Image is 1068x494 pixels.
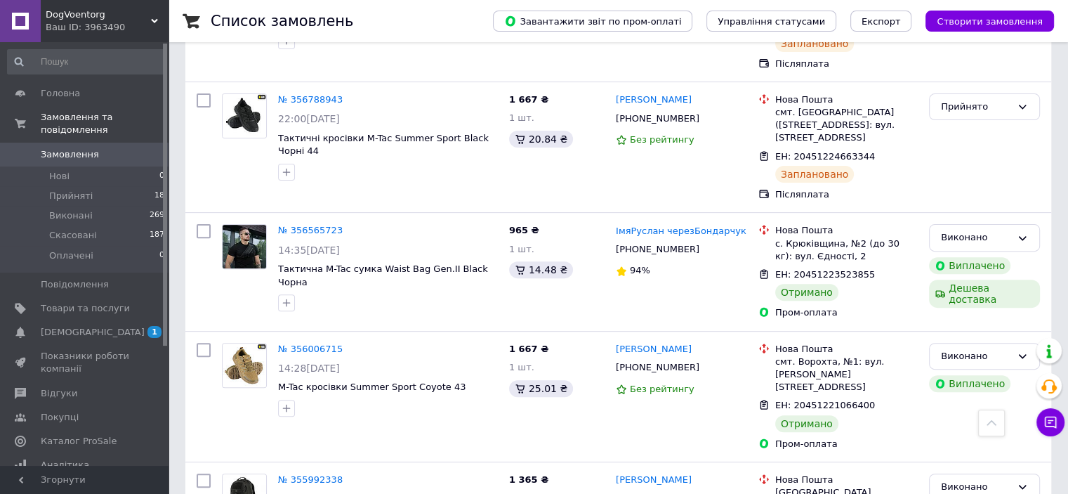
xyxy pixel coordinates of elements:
span: 1 365 ₴ [509,474,548,485]
div: Виплачено [929,375,1010,392]
a: Фото товару [222,93,267,138]
h1: Список замовлень [211,13,353,30]
a: № 356788943 [278,94,343,105]
div: Нова Пошта [775,93,918,106]
div: Післяплата [775,58,918,70]
div: Нова Пошта [775,474,918,486]
div: [PHONE_NUMBER] [613,110,702,128]
button: Експорт [850,11,912,32]
div: Нова Пошта [775,343,918,356]
span: Оплачені [49,249,93,262]
button: Створити замовлення [925,11,1054,32]
button: Завантажити звіт по пром-оплаті [493,11,692,32]
div: Заплановано [775,166,855,183]
span: ЕН: 20451223523855 [775,269,875,280]
a: Фото товару [222,343,267,388]
span: Без рейтингу [630,384,694,394]
div: Виконано [941,349,1011,364]
div: смт. [GEOGRAPHIC_DATA] ([STREET_ADDRESS]: вул. [STREET_ADDRESS] [775,106,918,145]
div: 20.84 ₴ [509,131,573,148]
input: Пошук [7,49,166,74]
button: Чат з покупцем [1036,408,1064,436]
a: Тактичні кросівки M-Tac Summer Sport Black Чорні 44 [278,133,489,157]
div: 14.48 ₴ [509,261,573,278]
span: 14:28[DATE] [278,363,340,374]
div: Пром-оплата [775,306,918,319]
span: Замовлення [41,148,99,161]
span: Завантажити звіт по пром-оплаті [504,15,681,27]
div: Дешева доставка [929,280,1040,308]
a: Фото товару [222,224,267,269]
span: DogVoentorg [46,8,151,21]
span: 1 667 ₴ [509,344,548,354]
a: № 355992338 [278,474,343,485]
div: Пром-оплата [775,438,918,450]
div: 25.01 ₴ [509,380,573,397]
button: Управління статусами [706,11,836,32]
span: Замовлення та повідомлення [41,111,169,136]
span: 94% [630,265,650,275]
a: [PERSON_NAME] [616,93,692,107]
span: 187 [150,229,164,242]
a: M-Tac кросівки Summer Sport Coyote 43 [278,382,466,392]
a: Тактична M-Tac сумка Waist Bag Gen.II Black Чорна [278,264,488,287]
a: Створити замовлення [911,15,1054,26]
div: Виплачено [929,257,1010,274]
div: Отримано [775,415,838,432]
span: 22:00[DATE] [278,113,340,124]
div: Заплановано [775,35,855,52]
span: 18 [154,190,164,202]
div: с. Крюківщина, №2 (до 30 кг): вул. Єдності, 2 [775,238,918,263]
span: Повідомлення [41,278,109,291]
span: 1 667 ₴ [509,94,548,105]
a: [PERSON_NAME] [616,343,692,356]
span: Товари та послуги [41,302,130,315]
div: Нова Пошта [775,224,918,237]
span: 1 [147,326,161,338]
span: [DEMOGRAPHIC_DATA] [41,326,145,339]
span: Головна [41,87,80,100]
a: № 356565723 [278,225,343,235]
span: Прийняті [49,190,93,202]
div: смт. Ворохта, №1: вул. [PERSON_NAME][STREET_ADDRESS] [775,356,918,394]
span: 1 шт. [509,112,534,123]
span: 14:35[DATE] [278,245,340,256]
span: 0 [159,249,164,262]
a: ІмяРуслан черезБондарчук [616,225,746,238]
span: 269 [150,209,164,222]
div: Отримано [775,284,838,301]
span: Каталог ProSale [41,435,117,448]
span: 0 [159,170,164,183]
span: Показники роботи компанії [41,350,130,375]
span: ЕН: 20451224663344 [775,151,875,162]
span: Виконані [49,209,93,222]
span: 1 шт. [509,244,534,254]
span: Експорт [862,16,901,27]
span: Аналітика [41,459,89,472]
span: Управління статусами [718,16,825,27]
span: ЕН: 20451221066400 [775,400,875,410]
span: Без рейтингу [630,134,694,145]
span: Відгуки [41,387,77,400]
span: Створити замовлення [937,16,1043,27]
span: Покупці [41,411,79,424]
div: Виконано [941,230,1011,245]
span: 965 ₴ [509,225,539,235]
a: [PERSON_NAME] [616,474,692,487]
div: [PHONE_NUMBER] [613,240,702,259]
div: Прийнято [941,100,1011,115]
div: Післяплата [775,188,918,201]
div: Ваш ID: 3963490 [46,21,169,34]
img: Фото товару [223,225,266,268]
div: [PHONE_NUMBER] [613,358,702,377]
img: Фото товару [223,94,266,138]
img: Фото товару [223,344,266,387]
a: № 356006715 [278,344,343,354]
span: Скасовані [49,229,97,242]
span: 1 шт. [509,362,534,372]
span: Нові [49,170,70,183]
